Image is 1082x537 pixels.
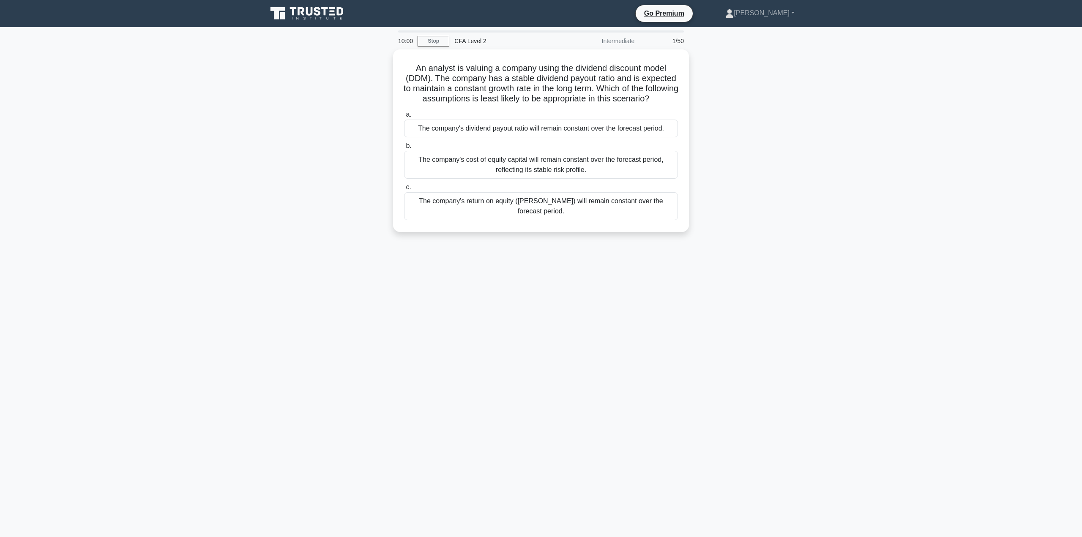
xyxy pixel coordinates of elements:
div: The company's dividend payout ratio will remain constant over the forecast period. [404,120,678,137]
div: Intermediate [566,33,639,49]
div: The company's return on equity ([PERSON_NAME]) will remain constant over the forecast period. [404,192,678,220]
span: b. [406,142,411,149]
h5: An analyst is valuing a company using the dividend discount model (DDM). The company has a stable... [403,63,679,104]
span: a. [406,111,411,118]
a: [PERSON_NAME] [705,5,815,22]
a: Stop [418,36,449,46]
div: 10:00 [393,33,418,49]
a: Go Premium [639,8,689,19]
span: c. [406,183,411,191]
div: CFA Level 2 [449,33,566,49]
div: The company's cost of equity capital will remain constant over the forecast period, reflecting it... [404,151,678,179]
div: 1/50 [639,33,689,49]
